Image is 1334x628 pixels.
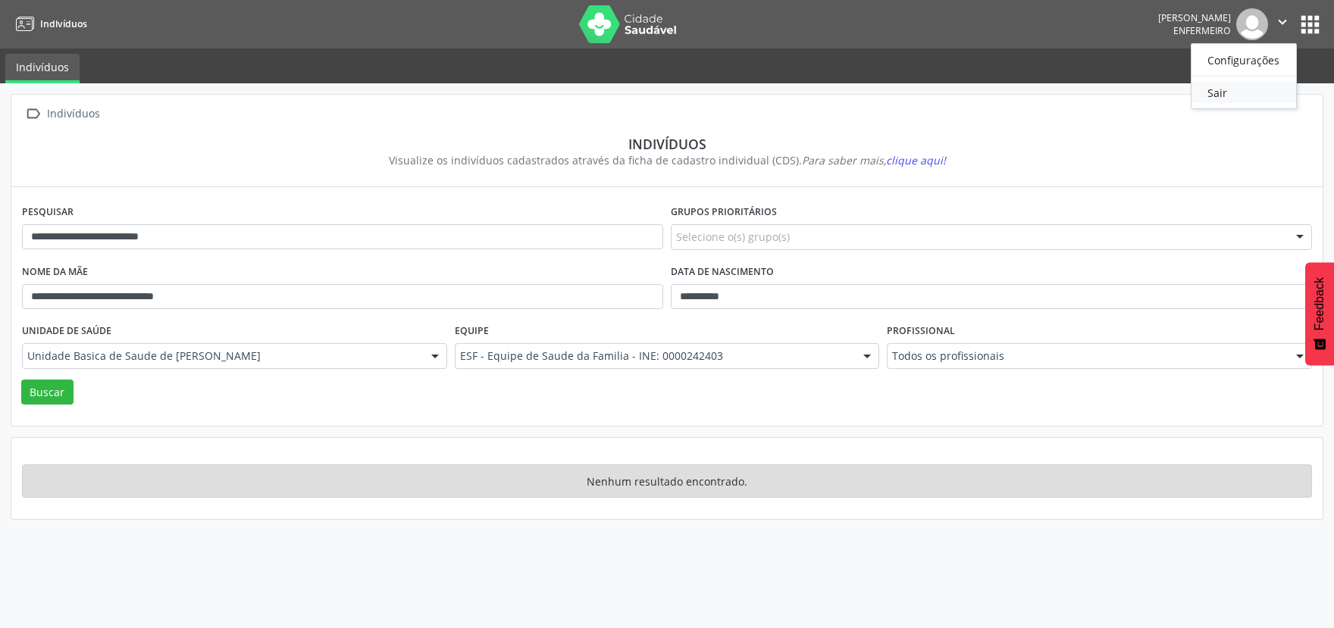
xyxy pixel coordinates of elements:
[33,136,1301,152] div: Indivíduos
[5,54,80,83] a: Indivíduos
[887,320,955,343] label: Profissional
[22,201,74,224] label: Pesquisar
[22,261,88,284] label: Nome da mãe
[1192,49,1296,70] a: Configurações
[1236,8,1268,40] img: img
[33,152,1301,168] div: Visualize os indivíduos cadastrados através da ficha de cadastro individual (CDS).
[671,261,774,284] label: Data de nascimento
[44,103,102,125] div: Indivíduos
[21,380,74,405] button: Buscar
[892,348,1281,364] span: Todos os profissionais
[460,348,849,364] span: ESF - Equipe de Saude da Familia - INE: 0000242403
[22,464,1312,498] div: Nenhum resultado encontrado.
[1158,11,1231,24] div: [PERSON_NAME]
[1192,82,1296,103] a: Sair
[22,320,111,343] label: Unidade de saúde
[22,103,102,125] a:  Indivíduos
[1274,14,1291,30] i: 
[676,229,790,245] span: Selecione o(s) grupo(s)
[886,153,946,167] span: clique aqui!
[40,17,87,30] span: Indivíduos
[1305,262,1334,365] button: Feedback - Mostrar pesquisa
[455,320,489,343] label: Equipe
[1268,8,1297,40] button: 
[27,348,416,364] span: Unidade Basica de Saude de [PERSON_NAME]
[1191,43,1297,109] ul: 
[22,103,44,125] i: 
[1173,24,1231,37] span: Enfermeiro
[1313,277,1326,330] span: Feedback
[671,201,777,224] label: Grupos prioritários
[802,153,946,167] i: Para saber mais,
[11,11,87,36] a: Indivíduos
[1297,11,1323,38] button: apps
